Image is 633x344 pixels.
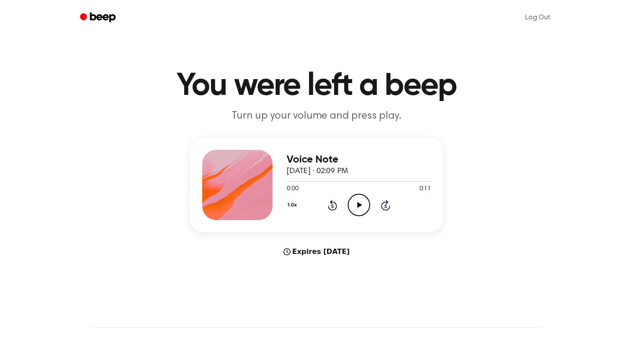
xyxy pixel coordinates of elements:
[287,198,300,213] button: 1.0x
[287,167,348,175] span: [DATE] · 02:09 PM
[190,246,443,257] div: Expires [DATE]
[419,185,431,194] span: 0:11
[287,185,298,194] span: 0:00
[517,7,559,28] a: Log Out
[91,70,542,102] h1: You were left a beep
[287,154,431,166] h3: Voice Note
[148,109,485,123] p: Turn up your volume and press play.
[74,9,124,26] a: Beep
